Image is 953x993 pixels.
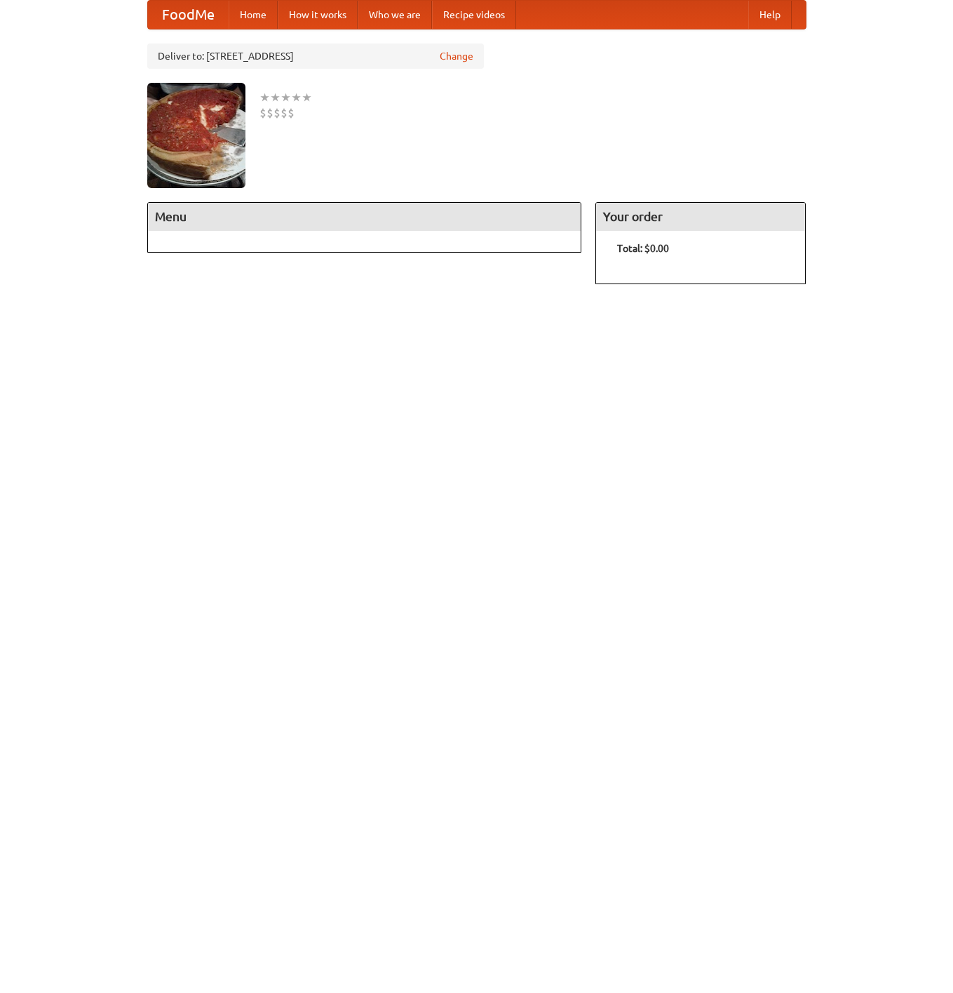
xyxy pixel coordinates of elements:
li: $ [259,105,266,121]
b: Total: $0.00 [617,243,669,254]
li: ★ [281,90,291,105]
a: Who we are [358,1,432,29]
li: $ [266,105,273,121]
h4: Menu [148,203,581,231]
li: $ [288,105,295,121]
a: Help [748,1,792,29]
div: Deliver to: [STREET_ADDRESS] [147,44,484,69]
li: ★ [259,90,270,105]
a: FoodMe [148,1,229,29]
li: $ [281,105,288,121]
a: Home [229,1,278,29]
li: ★ [270,90,281,105]
img: angular.jpg [147,83,245,188]
li: $ [273,105,281,121]
li: ★ [291,90,302,105]
a: Change [440,49,473,63]
h4: Your order [596,203,805,231]
a: Recipe videos [432,1,516,29]
a: How it works [278,1,358,29]
li: ★ [302,90,312,105]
